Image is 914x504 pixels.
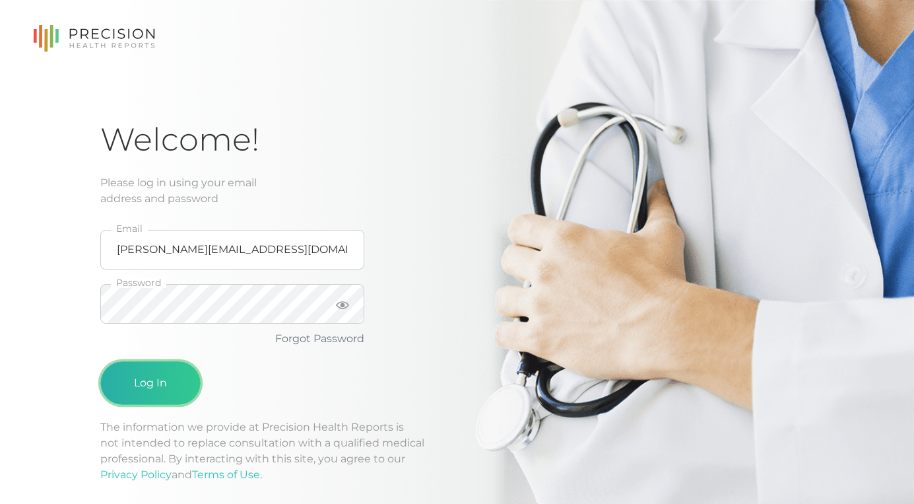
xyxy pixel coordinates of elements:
[100,419,814,483] p: The information we provide at Precision Health Reports is not intended to replace consultation wi...
[275,332,364,345] a: Forgot Password
[100,361,201,405] button: Log In
[100,468,172,481] a: Privacy Policy
[100,230,364,270] input: Email
[192,468,262,481] a: Terms of Use.
[100,175,814,207] div: Please log in using your email address and password
[100,120,814,159] h1: Welcome!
